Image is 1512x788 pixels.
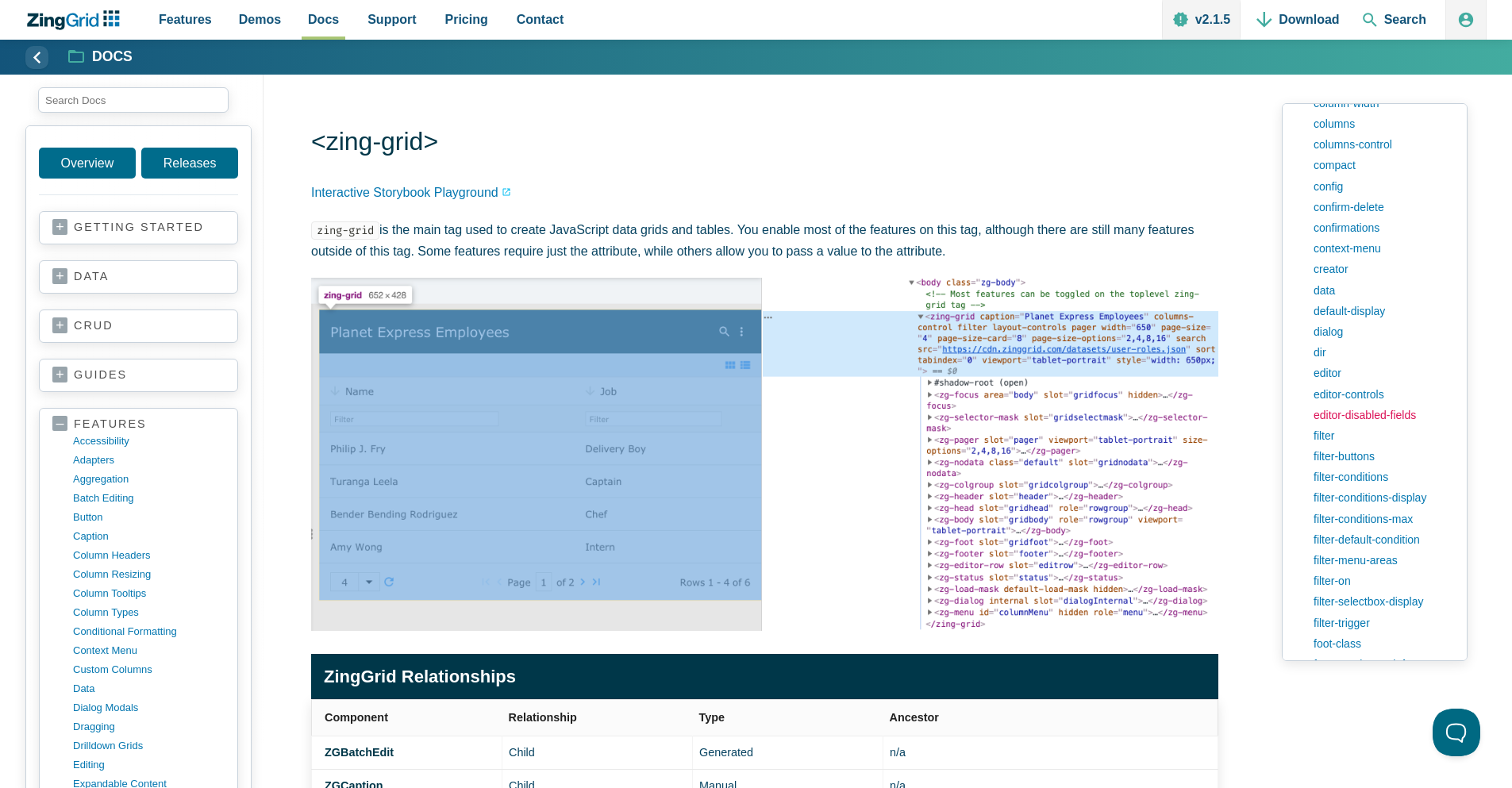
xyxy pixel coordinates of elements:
a: filter-on [1306,571,1454,591]
a: filter-conditions-display [1306,487,1454,508]
a: custom columns [73,660,225,679]
caption: ZingGrid Relationships [311,654,1218,699]
p: is the main tag used to create JavaScript data grids and tables. You enable most of the features ... [311,219,1218,262]
a: filter-conditions [1306,467,1454,487]
a: config [1306,176,1454,197]
a: column tooltips [73,584,225,603]
a: Releases [141,148,238,179]
a: aggregation [73,470,225,489]
strong: Docs [92,50,133,64]
a: getting started [52,220,225,236]
a: column headers [73,546,225,565]
th: Component [312,699,502,736]
a: button [73,508,225,527]
a: confirmations [1306,217,1454,238]
a: filter-default-condition [1306,529,1454,550]
a: Interactive Storybook Playground [311,182,511,203]
a: conditional formatting [73,622,225,641]
a: dialog [1306,321,1454,342]
a: drilldown grids [73,736,225,755]
a: column types [73,603,225,622]
a: accessibility [73,432,225,451]
a: editor-controls [1306,384,1454,405]
a: data [73,679,225,698]
td: Generated [693,736,883,769]
a: filter-menu-areas [1306,550,1454,571]
a: adapters [73,451,225,470]
a: default-display [1306,301,1454,321]
a: Docs [69,48,133,67]
iframe: Toggle Customer Support [1433,709,1480,756]
a: data [1306,280,1454,301]
a: columns [1306,113,1454,134]
a: filter-selectbox-display [1306,591,1454,612]
th: Type [693,699,883,736]
span: Contact [517,9,564,30]
span: Support [367,9,416,30]
a: context menu [73,641,225,660]
span: Pricing [445,9,488,30]
h1: <zing-grid> [311,125,1218,161]
a: editor [1306,363,1454,383]
a: filter [1306,425,1454,446]
a: column resizing [73,565,225,584]
a: ZGBatchEdit [325,746,394,759]
a: columns-control [1306,134,1454,155]
a: compact [1306,155,1454,175]
code: zing-grid [311,221,379,240]
a: batch editing [73,489,225,508]
input: search input [38,87,229,113]
a: guides [52,367,225,383]
a: editor-disabled-fields [1306,405,1454,425]
a: frozen-columns-left [1306,654,1454,675]
a: ZingChart Logo. Click to return to the homepage [25,10,128,30]
td: Child [502,736,693,769]
a: dragging [73,717,225,736]
a: filter-buttons [1306,446,1454,467]
a: creator [1306,259,1454,279]
a: dialog modals [73,698,225,717]
span: Demos [239,9,281,30]
a: data [52,269,225,285]
span: Features [159,9,212,30]
a: dir [1306,342,1454,363]
a: context-menu [1306,238,1454,259]
a: crud [52,318,225,334]
td: n/a [883,736,1218,769]
a: caption [73,527,225,546]
a: features [52,417,225,432]
th: Ancestor [883,699,1218,736]
a: filter-trigger [1306,613,1454,633]
span: Docs [308,9,339,30]
a: Overview [39,148,136,179]
a: foot-class [1306,633,1454,654]
a: confirm-delete [1306,197,1454,217]
a: filter-conditions-max [1306,509,1454,529]
th: Relationship [502,699,693,736]
a: editing [73,755,225,775]
img: Image of the DOM relationship for the zing-grid web component tag [311,278,1218,631]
